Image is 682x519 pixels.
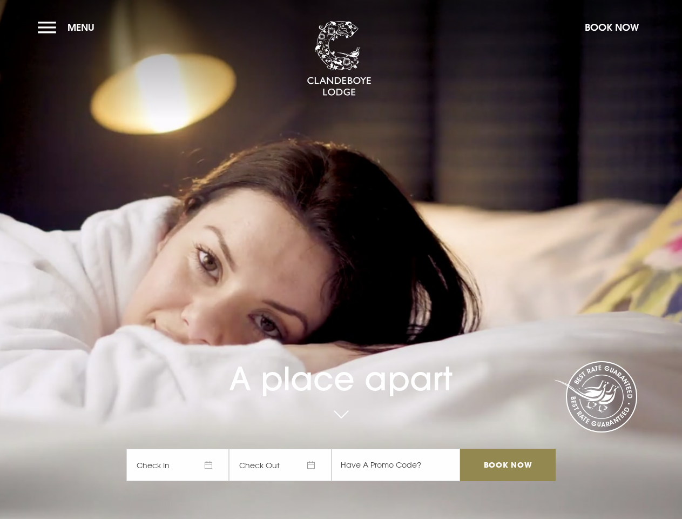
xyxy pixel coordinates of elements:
span: Check In [126,449,229,481]
span: Menu [67,21,94,34]
h1: A place apart [126,328,555,398]
img: Clandeboye Lodge [307,21,372,97]
button: Book Now [579,16,644,39]
input: Book Now [460,449,555,481]
button: Menu [38,16,100,39]
span: Check Out [229,449,332,481]
input: Have A Promo Code? [332,449,460,481]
